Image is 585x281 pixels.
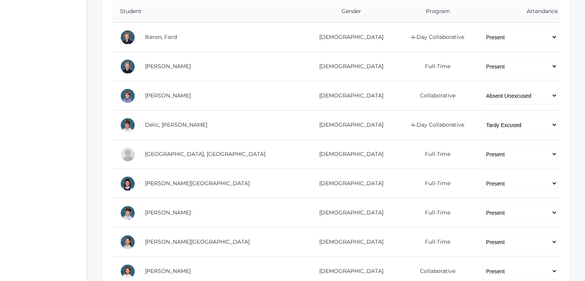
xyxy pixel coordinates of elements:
[395,81,474,110] td: Collaborative
[302,227,395,257] td: [DEMOGRAPHIC_DATA]
[145,121,207,128] a: Delic, [PERSON_NAME]
[395,23,474,52] td: 4-Day Collaborative
[475,0,560,23] th: Attendance
[395,140,474,169] td: Full-Time
[395,198,474,227] td: Full-Time
[395,52,474,81] td: Full-Time
[120,264,135,279] div: Lila Lau
[145,33,177,40] a: Baron, Ford
[120,176,135,191] div: Victoria Harutyunyan
[302,81,395,110] td: [DEMOGRAPHIC_DATA]
[145,268,191,274] a: [PERSON_NAME]
[145,180,250,187] a: [PERSON_NAME][GEOGRAPHIC_DATA]
[145,209,191,216] a: [PERSON_NAME]
[395,227,474,257] td: Full-Time
[395,169,474,198] td: Full-Time
[145,238,250,245] a: [PERSON_NAME][GEOGRAPHIC_DATA]
[120,59,135,74] div: Brody Bigley
[302,0,395,23] th: Gender
[302,169,395,198] td: [DEMOGRAPHIC_DATA]
[302,198,395,227] td: [DEMOGRAPHIC_DATA]
[145,92,191,99] a: [PERSON_NAME]
[302,52,395,81] td: [DEMOGRAPHIC_DATA]
[145,63,191,70] a: [PERSON_NAME]
[120,30,135,45] div: Ford Baron
[302,23,395,52] td: [DEMOGRAPHIC_DATA]
[120,88,135,104] div: Jack Crosby
[120,147,135,162] div: Easton Ferris
[120,234,135,250] div: Sofia La Rosa
[395,110,474,140] td: 4-Day Collaborative
[120,205,135,221] div: William Hibbard
[112,0,302,23] th: Student
[120,117,135,133] div: Luka Delic
[395,0,474,23] th: Program
[302,110,395,140] td: [DEMOGRAPHIC_DATA]
[302,140,395,169] td: [DEMOGRAPHIC_DATA]
[145,151,265,157] a: [GEOGRAPHIC_DATA], [GEOGRAPHIC_DATA]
